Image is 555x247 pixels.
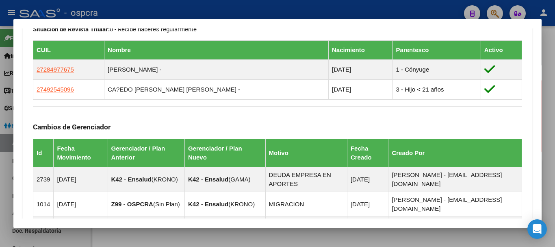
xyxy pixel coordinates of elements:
th: Activo [481,40,522,59]
strong: K42 - Ensalud [188,176,228,183]
th: CUIL [33,40,104,59]
th: Fecha Movimiento [54,139,108,167]
td: MIGRACION - 05/03 [265,216,347,241]
span: KRONO [154,176,176,183]
td: 3 - Hijo < 21 años [392,79,481,99]
td: [DATE] [329,79,393,99]
span: 27492545096 [37,86,74,93]
td: ( ) [185,167,266,192]
th: Fecha Creado [347,139,388,167]
th: Gerenciador / Plan Anterior [108,139,185,167]
td: DEUDA EMPRESA EN APORTES [265,167,347,192]
td: [PERSON_NAME] - [104,59,329,79]
td: [DATE] [54,216,108,241]
strong: K42 - Ensalud [188,201,228,208]
th: Id [33,139,54,167]
td: [DATE] [329,59,393,79]
td: MIGRACION [265,192,347,216]
strong: Z99 - OSPCRA [111,201,153,208]
td: [DATE] [54,167,108,192]
th: Gerenciador / Plan Nuevo [185,139,266,167]
td: 4156 [33,216,54,241]
td: ( ) [108,216,185,241]
span: 0 - Recibe haberes regularmente [33,26,197,33]
td: [DATE] [54,192,108,216]
th: Parentesco [392,40,481,59]
td: [DATE] [347,216,388,241]
th: Nacimiento [329,40,393,59]
td: ( ) [108,167,185,192]
td: CA?EDO [PERSON_NAME] [PERSON_NAME] - [104,79,329,99]
td: [DATE] [347,167,388,192]
h3: Cambios de Gerenciador [33,122,522,131]
td: ( ) [185,192,266,216]
td: ( ) [108,192,185,216]
td: 2739 [33,167,54,192]
td: [DATE] [347,192,388,216]
span: KRONO [230,201,253,208]
span: GAMA [230,176,248,183]
th: Nombre [104,40,329,59]
td: [PERSON_NAME] - [EMAIL_ADDRESS][DOMAIN_NAME] [388,167,522,192]
span: Sin Plan [155,201,178,208]
strong: K42 - Ensalud [111,176,152,183]
div: Open Intercom Messenger [527,219,547,239]
td: [PERSON_NAME] - [EMAIL_ADDRESS][DOMAIN_NAME] [388,192,522,216]
td: [PERSON_NAME] - [EMAIL_ADDRESS][DOMAIN_NAME] [388,216,522,241]
td: ( ) [185,216,266,241]
span: 27284977675 [37,66,74,73]
td: 1 - Cónyuge [392,59,481,79]
strong: Situacion de Revista Titular: [33,26,110,33]
th: Motivo [265,139,347,167]
th: Creado Por [388,139,522,167]
td: 1014 [33,192,54,216]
